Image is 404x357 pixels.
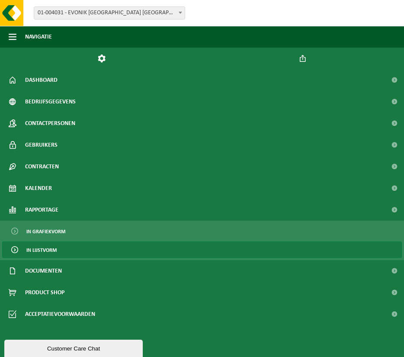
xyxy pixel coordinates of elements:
[25,260,62,282] span: Documenten
[2,223,402,239] a: In grafiekvorm
[26,242,57,258] span: In lijstvorm
[26,223,65,240] span: In grafiekvorm
[34,6,185,19] span: 01-004031 - EVONIK ANTWERPEN NV - ANTWERPEN
[25,91,76,113] span: Bedrijfsgegevens
[25,26,52,48] span: Navigatie
[25,303,95,325] span: Acceptatievoorwaarden
[25,156,59,177] span: Contracten
[2,241,402,258] a: In lijstvorm
[34,7,185,19] span: 01-004031 - EVONIK ANTWERPEN NV - ANTWERPEN
[25,199,58,221] span: Rapportage
[25,177,52,199] span: Kalender
[25,134,58,156] span: Gebruikers
[25,69,58,91] span: Dashboard
[4,338,144,357] iframe: chat widget
[25,282,64,303] span: Product Shop
[25,113,75,134] span: Contactpersonen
